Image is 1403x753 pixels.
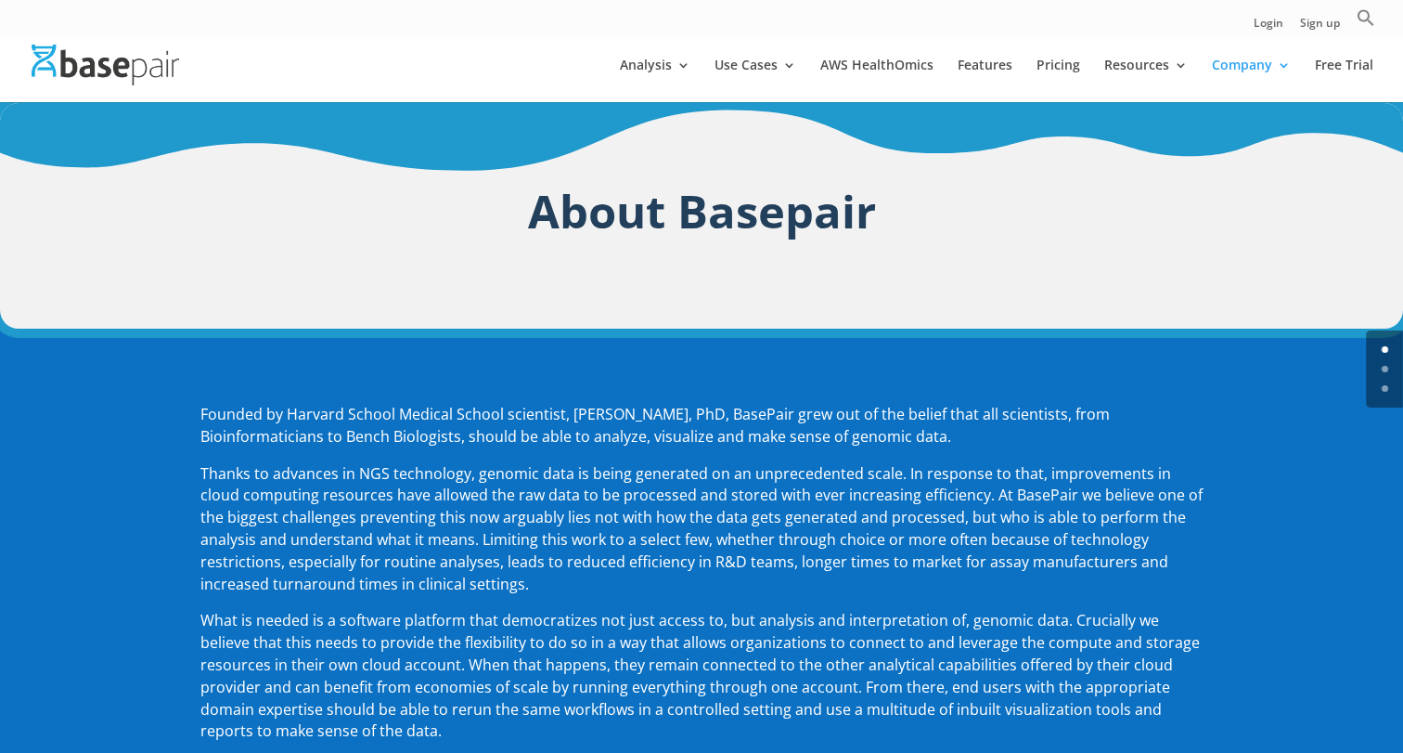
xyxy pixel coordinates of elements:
[1036,58,1080,102] a: Pricing
[1382,385,1388,392] a: 2
[200,404,1203,463] p: Founded by Harvard School Medical School scientist, [PERSON_NAME], PhD, BasePair grew out of the ...
[32,45,179,84] img: Basepair
[1254,18,1283,37] a: Login
[1357,8,1375,27] svg: Search
[200,463,1203,594] span: Thanks to advances in NGS technology, genomic data is being generated on an unprecedented scale. ...
[620,58,690,102] a: Analysis
[820,58,933,102] a: AWS HealthOmics
[1212,58,1291,102] a: Company
[1315,58,1373,102] a: Free Trial
[1382,366,1388,372] a: 1
[714,58,796,102] a: Use Cases
[1357,8,1375,37] a: Search Icon Link
[1104,58,1188,102] a: Resources
[1382,346,1388,353] a: 0
[200,178,1203,253] h1: About Basepair
[958,58,1012,102] a: Features
[1300,18,1340,37] a: Sign up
